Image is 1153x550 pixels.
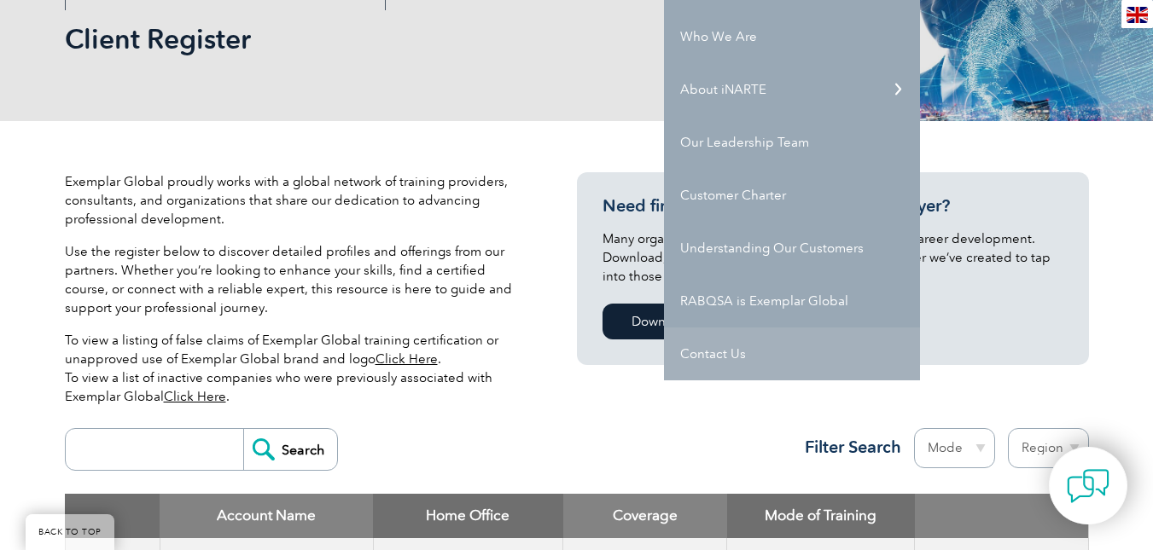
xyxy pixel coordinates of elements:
a: Contact Us [664,327,920,380]
a: RABQSA is Exemplar Global [664,275,920,327]
th: Home Office: activate to sort column ascending [373,494,563,538]
p: Many organizations allocate a budget for employee career development. Download, modify and use th... [603,229,1063,286]
th: : activate to sort column ascending [915,494,1088,538]
p: Use the register below to discover detailed profiles and offerings from our partners. Whether you... [65,242,526,317]
a: Click Here [376,351,438,367]
h3: Filter Search [795,437,901,458]
a: Who We Are [664,10,920,63]
th: Coverage: activate to sort column ascending [563,494,727,538]
a: BACK TO TOP [26,514,114,550]
a: About iNARTE [664,63,920,116]
a: Customer Charter [664,169,920,222]
a: Understanding Our Customers [664,222,920,275]
p: To view a listing of false claims of Exemplar Global training certification or unapproved use of ... [65,331,526,406]
img: en [1127,7,1148,23]
h3: Need financial support from your employer? [603,195,1063,217]
input: Search [243,429,337,470]
p: Exemplar Global proudly works with a global network of training providers, consultants, and organ... [65,172,526,229]
th: Mode of Training: activate to sort column ascending [727,494,915,538]
th: Account Name: activate to sort column descending [160,494,373,538]
h2: Client Register [65,26,782,53]
a: Download Template [603,304,780,339]
a: Click Here [164,389,226,404]
a: Our Leadership Team [664,116,920,169]
img: contact-chat.png [1067,465,1109,507]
